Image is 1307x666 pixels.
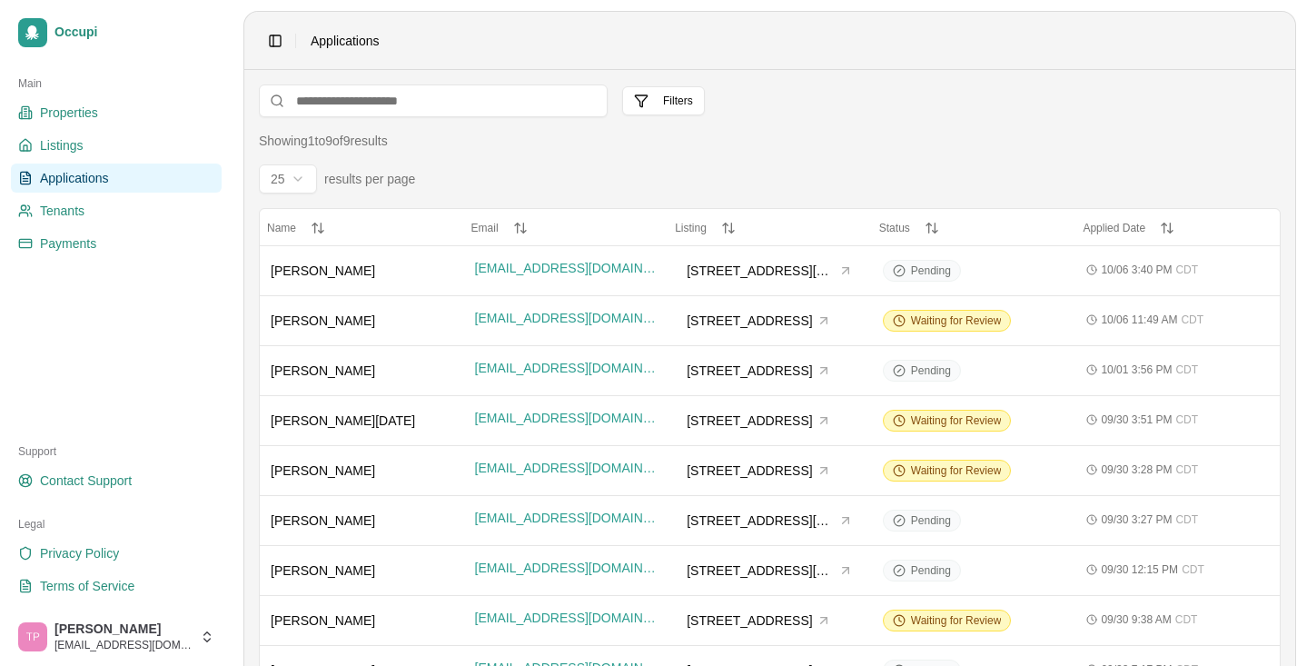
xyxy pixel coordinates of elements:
[1175,462,1198,477] span: CDT
[271,463,375,478] span: [PERSON_NAME]
[40,169,109,187] span: Applications
[40,202,84,220] span: Tenants
[311,32,380,50] span: Applications
[271,613,375,628] span: [PERSON_NAME]
[678,307,838,334] button: [STREET_ADDRESS]
[911,513,951,528] span: Pending
[475,509,658,527] span: [EMAIL_ADDRESS][DOMAIN_NAME]
[267,221,457,235] button: Name
[475,459,658,477] span: [EMAIL_ADDRESS][DOMAIN_NAME]
[475,409,658,427] span: [EMAIL_ADDRESS][DOMAIN_NAME]
[1083,221,1272,235] button: Applied Date
[687,312,812,330] span: [STREET_ADDRESS]
[11,572,222,601] a: Terms of Service
[271,363,375,378] span: [PERSON_NAME]
[687,262,835,280] span: [STREET_ADDRESS][PERSON_NAME]
[687,412,812,430] span: [STREET_ADDRESS]
[879,221,1069,235] button: Status
[1175,263,1198,277] span: CDT
[54,638,193,652] span: [EMAIL_ADDRESS][DOMAIN_NAME]
[678,357,838,384] button: [STREET_ADDRESS]
[1083,222,1145,234] span: Applied Date
[687,562,835,580] span: [STREET_ADDRESS][PERSON_NAME]
[879,222,910,234] span: Status
[40,577,134,595] span: Terms of Service
[11,11,222,55] a: Occupi
[678,257,861,284] button: [STREET_ADDRESS][PERSON_NAME]
[475,559,658,577] span: [EMAIL_ADDRESS][DOMAIN_NAME]
[471,221,661,235] button: Email
[1101,462,1172,477] span: 09/30 3:28 PM
[324,170,415,188] span: results per page
[1101,612,1171,627] span: 09/30 9:38 AM
[11,98,222,127] a: Properties
[678,457,838,484] button: [STREET_ADDRESS]
[18,622,47,651] img: Taylor Peake
[40,136,83,154] span: Listings
[11,510,222,539] div: Legal
[678,507,861,534] button: [STREET_ADDRESS][PERSON_NAME]
[678,407,838,434] button: [STREET_ADDRESS]
[911,263,951,278] span: Pending
[40,104,98,122] span: Properties
[54,621,193,638] span: [PERSON_NAME]
[11,131,222,160] a: Listings
[271,513,375,528] span: [PERSON_NAME]
[687,611,812,630] span: [STREET_ADDRESS]
[1101,512,1172,527] span: 09/30 3:27 PM
[1175,413,1198,427] span: CDT
[687,512,835,530] span: [STREET_ADDRESS][PERSON_NAME]
[271,313,375,328] span: [PERSON_NAME]
[1175,612,1198,627] span: CDT
[11,69,222,98] div: Main
[475,259,658,277] span: [EMAIL_ADDRESS][DOMAIN_NAME]
[271,563,375,578] span: [PERSON_NAME]
[622,86,705,115] button: Filters
[687,462,812,480] span: [STREET_ADDRESS]
[911,463,1002,478] span: Waiting for Review
[678,557,861,584] button: [STREET_ADDRESS][PERSON_NAME]
[675,222,707,234] span: Listing
[11,229,222,258] a: Payments
[678,607,838,634] button: [STREET_ADDRESS]
[1101,263,1172,277] span: 10/06 3:40 PM
[1101,313,1177,327] span: 10/06 11:49 AM
[911,363,951,378] span: Pending
[11,437,222,466] div: Support
[267,222,296,234] span: Name
[1101,413,1172,427] span: 09/30 3:51 PM
[911,313,1002,328] span: Waiting for Review
[11,164,222,193] a: Applications
[475,359,658,377] span: [EMAIL_ADDRESS][DOMAIN_NAME]
[687,362,812,380] span: [STREET_ADDRESS]
[271,413,415,428] span: [PERSON_NAME][DATE]
[1101,363,1172,377] span: 10/01 3:56 PM
[54,25,214,41] span: Occupi
[1181,313,1203,327] span: CDT
[1182,562,1204,577] span: CDT
[271,263,375,278] span: [PERSON_NAME]
[259,132,388,150] div: Showing 1 to 9 of 9 results
[475,309,658,327] span: [EMAIL_ADDRESS][DOMAIN_NAME]
[1175,363,1198,377] span: CDT
[40,472,132,490] span: Contact Support
[911,563,951,578] span: Pending
[1175,512,1198,527] span: CDT
[11,196,222,225] a: Tenants
[11,615,222,659] button: Taylor Peake[PERSON_NAME][EMAIL_ADDRESS][DOMAIN_NAME]
[675,221,865,235] button: Listing
[471,222,499,234] span: Email
[1101,562,1178,577] span: 09/30 12:15 PM
[40,234,96,253] span: Payments
[911,613,1002,628] span: Waiting for Review
[11,539,222,568] a: Privacy Policy
[11,466,222,495] a: Contact Support
[911,413,1002,428] span: Waiting for Review
[40,544,119,562] span: Privacy Policy
[311,32,380,50] nav: breadcrumb
[475,609,658,627] span: [EMAIL_ADDRESS][DOMAIN_NAME]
